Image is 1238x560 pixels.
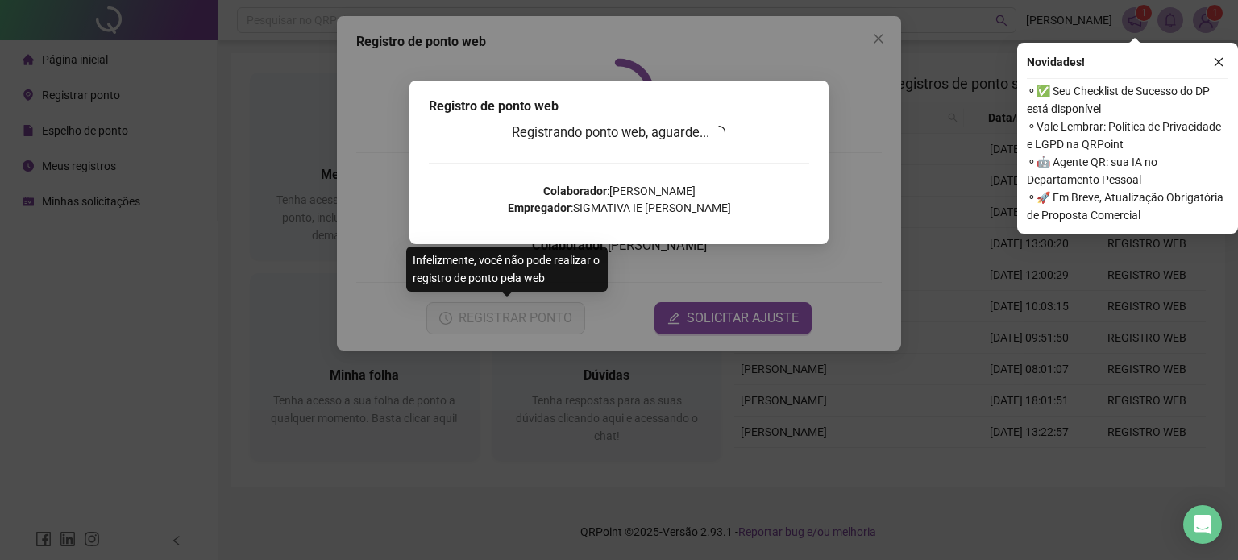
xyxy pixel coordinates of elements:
[1183,505,1222,544] div: Open Intercom Messenger
[406,247,608,292] div: Infelizmente, você não pode realizar o registro de ponto pela web
[1027,53,1085,71] span: Novidades !
[429,183,809,217] p: : [PERSON_NAME] : SIGMATIVA IE [PERSON_NAME]
[1027,82,1228,118] span: ⚬ ✅ Seu Checklist de Sucesso do DP está disponível
[1213,56,1224,68] span: close
[1027,153,1228,189] span: ⚬ 🤖 Agente QR: sua IA no Departamento Pessoal
[1027,189,1228,224] span: ⚬ 🚀 Em Breve, Atualização Obrigatória de Proposta Comercial
[508,201,571,214] strong: Empregador
[429,122,809,143] h3: Registrando ponto web, aguarde...
[429,97,809,116] div: Registro de ponto web
[1027,118,1228,153] span: ⚬ Vale Lembrar: Política de Privacidade e LGPD na QRPoint
[712,126,725,139] span: loading
[543,185,607,197] strong: Colaborador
